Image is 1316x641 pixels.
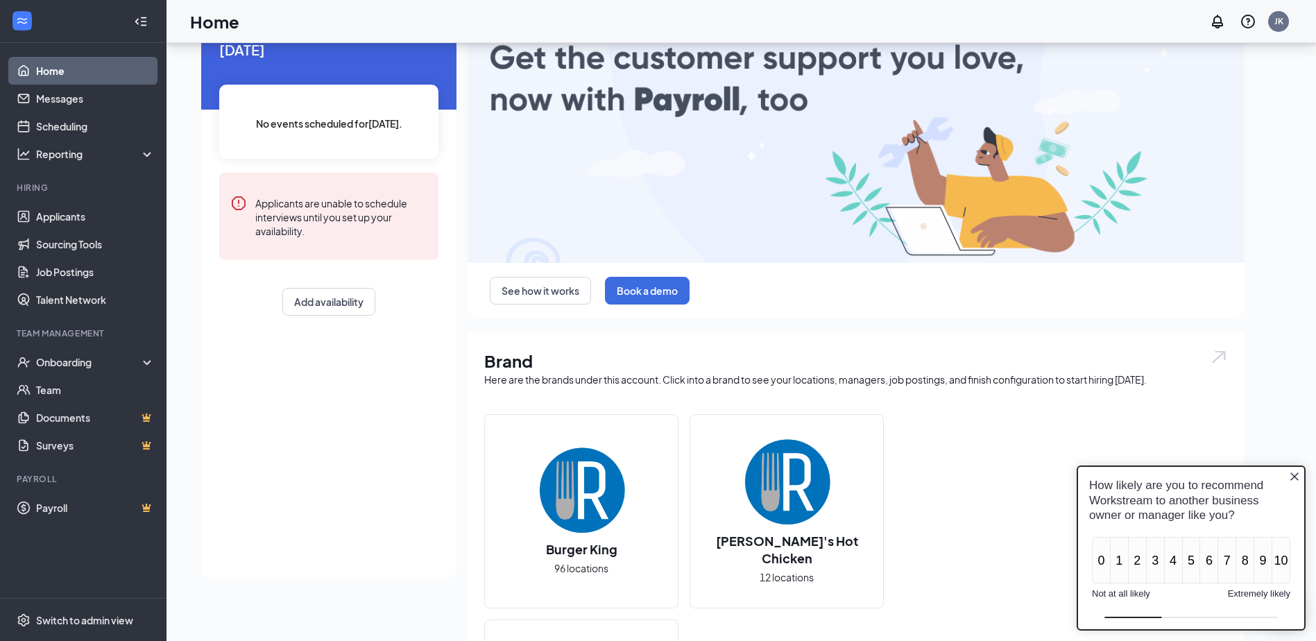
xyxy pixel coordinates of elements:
[255,195,427,238] div: Applicants are unable to schedule interviews until you set up your availability.
[605,277,690,305] button: Book a demo
[17,355,31,369] svg: UserCheck
[1274,15,1283,27] div: JK
[36,613,133,627] div: Switch to admin view
[17,147,31,161] svg: Analysis
[1209,13,1226,30] svg: Notifications
[490,277,591,305] button: See how it works
[36,230,155,258] a: Sourcing Tools
[532,540,631,558] h2: Burger King
[742,438,831,527] img: Dave's Hot Chicken
[468,17,1245,263] img: payroll-large.gif
[36,57,155,85] a: Home
[36,404,155,431] a: DocumentsCrown
[484,349,1228,373] h1: Brand
[1210,349,1228,365] img: open.6027fd2a22e1237b5b06.svg
[1066,454,1316,641] iframe: Sprig User Feedback Dialog
[36,355,143,369] div: Onboarding
[36,376,155,404] a: Team
[190,10,239,33] h1: Home
[17,182,152,194] div: Hiring
[484,373,1228,386] div: Here are the brands under this account. Click into a brand to see your locations, managers, job p...
[17,613,31,627] svg: Settings
[256,116,402,131] span: No events scheduled for [DATE] .
[17,327,152,339] div: Team Management
[760,570,814,585] span: 12 locations
[36,494,155,522] a: PayrollCrown
[1240,13,1256,30] svg: QuestionInfo
[36,431,155,459] a: SurveysCrown
[537,446,626,535] img: Burger King
[36,112,155,140] a: Scheduling
[554,561,608,576] span: 96 locations
[690,532,883,567] h2: [PERSON_NAME]'s Hot Chicken
[36,286,155,314] a: Talent Network
[36,85,155,112] a: Messages
[134,15,148,28] svg: Collapse
[36,258,155,286] a: Job Postings
[230,195,247,212] svg: Error
[17,473,152,485] div: Payroll
[15,14,29,28] svg: WorkstreamLogo
[219,39,438,60] span: [DATE]
[36,147,155,161] div: Reporting
[282,288,375,316] button: Add availability
[36,203,155,230] a: Applicants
